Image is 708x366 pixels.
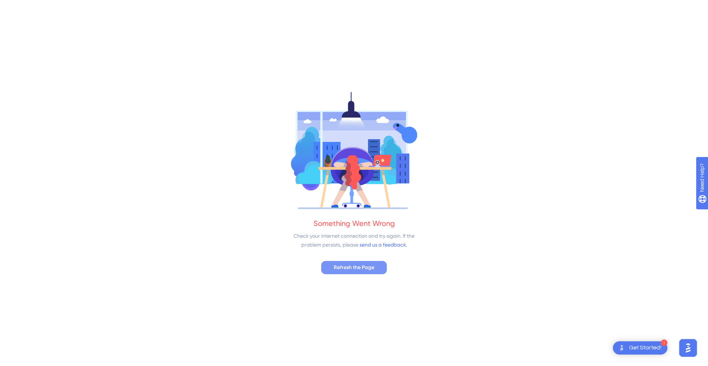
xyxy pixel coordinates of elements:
div: 1 [661,339,667,346]
span: Refresh the Page [334,263,374,272]
a: send us a feedback. [360,242,407,248]
div: Something Went Wrong [313,218,395,229]
span: Need Help? [17,2,46,11]
button: Refresh the Page [321,261,387,274]
iframe: UserGuiding AI Assistant Launcher [677,337,699,359]
div: Open Get Started! checklist, remaining modules: 1 [613,341,667,355]
img: launcher-image-alternative-text [617,344,626,352]
div: Get Started! [629,344,662,352]
div: Check your internet connection and try again. If the problem persists, please [289,231,419,249]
